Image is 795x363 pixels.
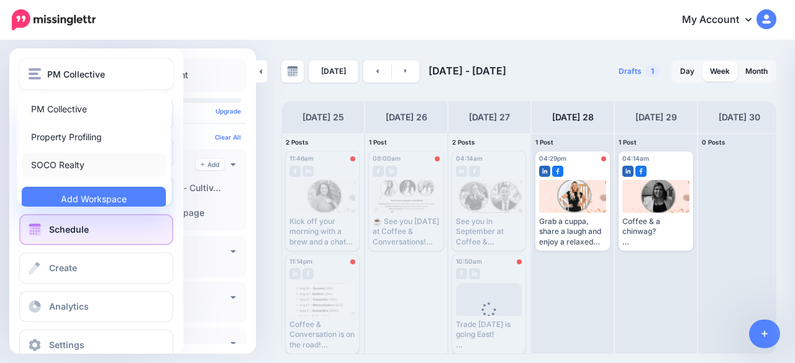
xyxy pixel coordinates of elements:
div: Grab a cuppa, share a laugh and enjoy a relaxed catch-up with the fabulous [PERSON_NAME] from Pro... [539,217,606,247]
a: Create [19,253,173,284]
span: Schedule [49,224,89,235]
img: linkedin-grey-square.png [289,268,301,279]
span: 10:50am [456,258,482,265]
img: facebook-grey-square.png [456,268,467,279]
h4: [DATE] 25 [302,110,344,125]
img: facebook-grey-square.png [469,166,480,177]
img: facebook-grey-square.png [373,166,384,177]
span: Create [49,262,77,273]
img: facebook-grey-square.png [289,166,301,177]
span: 11:14pm [289,258,312,265]
span: 04:14am [456,155,483,162]
img: facebook-square.png [635,166,647,177]
a: Schedule [19,214,173,245]
a: SOCO Realty [22,153,166,177]
span: [DATE] - [DATE] [429,65,506,77]
span: Drafts [619,68,642,75]
span: 1 Post [619,138,637,146]
div: See you in September at Coffee & Conversations! Hosted by [PERSON_NAME] & [PERSON_NAME] from Prop... [456,217,522,247]
img: linkedin-grey-square.png [386,166,397,177]
span: 2 Posts [452,138,475,146]
a: Clear All [215,133,241,141]
img: facebook-square.png [552,166,563,177]
a: [DATE] [309,60,358,83]
a: Add Workspace [22,187,166,211]
h4: [DATE] 30 [719,110,760,125]
a: Week [702,61,737,81]
span: 04:14am [622,155,649,162]
img: Missinglettr [12,9,96,30]
img: linkedin-grey-square.png [456,166,467,177]
span: 04:29pm [539,155,566,162]
a: My Account [670,5,776,35]
a: Add [196,159,224,170]
span: Analytics [49,301,89,311]
a: Day [673,61,702,81]
a: Property Profiling [22,125,166,149]
div: Coffee & Conversation is on the road! We’re bringing good chats, great company, and warm brews ac... [289,320,355,350]
a: Drafts1 [611,60,668,83]
a: Upgrade [216,107,241,115]
span: 1 Post [369,138,387,146]
span: 2 Posts [286,138,309,146]
span: 1 Post [535,138,553,146]
img: calendar-grey-darker.png [287,66,298,77]
div: Kick off your morning with a brew and a chat with [PERSON_NAME] from Fig Real Estate :) 📅 [DATE] ... [289,217,355,247]
a: PM Collective [22,97,166,121]
img: facebook-grey-square.png [302,268,314,279]
a: Month [738,61,775,81]
span: PM Collective [47,67,105,81]
span: 0 Posts [702,138,725,146]
div: Loading [472,302,506,334]
img: linkedin-square.png [539,166,550,177]
span: 11:46am [289,155,314,162]
img: linkedin-square.png [622,166,634,177]
a: Settings [19,329,173,361]
span: 1 [645,65,660,77]
h4: [DATE] 28 [552,110,594,125]
div: Trade [DATE] is going East! After a successful educational day in [GEOGRAPHIC_DATA], the lovely [... [456,320,522,350]
span: 08:00am [373,155,401,162]
h4: [DATE] 26 [386,110,427,125]
h4: [DATE] 29 [635,110,677,125]
div: Coffee & a chinwag? Join [PERSON_NAME] from RECRUITANDCONSULT for a laid-back Coffee & Conversati... [622,217,689,247]
a: Analytics [19,291,173,322]
h4: [DATE] 27 [469,110,510,125]
img: linkedin-grey-square.png [469,268,480,279]
img: linkedin-grey-square.png [302,166,314,177]
span: Settings [49,339,84,350]
button: PM Collective [19,58,173,89]
div: ☕ See you [DATE] at Coffee & Conversations! 📍 Lil Canteen Cotton Tree - Maroochydore QLD ⏰ 12:00 ... [373,217,440,247]
img: menu.png [29,68,41,79]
